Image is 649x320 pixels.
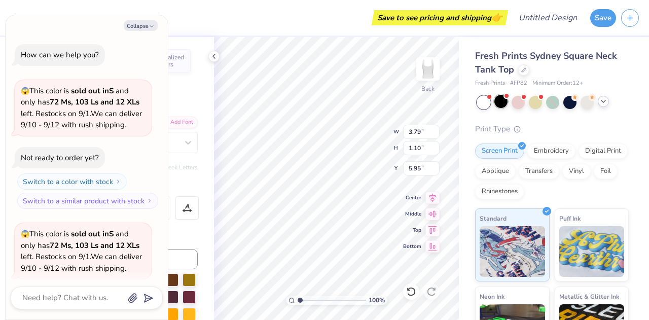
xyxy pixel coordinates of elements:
span: Neon Ink [480,291,504,302]
div: Not ready to order yet? [21,153,99,163]
div: Back [421,84,435,93]
div: Digital Print [579,144,628,159]
strong: 72 Ms, 103 Ls and 12 XLs [50,97,139,107]
span: 😱 [21,86,29,96]
span: 100 % [369,296,385,305]
span: Middle [403,210,421,218]
span: Metallic & Glitter Ink [559,291,619,302]
div: Add Font [158,117,198,128]
button: Collapse [124,20,158,31]
img: Back [418,59,438,79]
div: Applique [475,164,516,179]
strong: sold out in S [71,86,114,96]
div: Transfers [519,164,559,179]
div: Rhinestones [475,184,524,199]
span: This color is and only has left . Restocks on 9/1. We can deliver 9/10 - 9/12 with rush shipping. [21,86,142,130]
img: Puff Ink [559,226,625,277]
span: Minimum Order: 12 + [532,79,583,88]
span: 👉 [491,11,502,23]
strong: 72 Ms, 103 Ls and 12 XLs [50,240,139,251]
div: Print Type [475,123,629,135]
button: Switch to a color with stock [17,173,127,190]
input: Untitled Design [511,8,585,28]
span: This color is and only has left . Restocks on 9/1. We can deliver 9/10 - 9/12 with rush shipping. [21,229,142,273]
span: Center [403,194,421,201]
img: Standard [480,226,545,277]
div: Save to see pricing and shipping [374,10,506,25]
span: Puff Ink [559,213,581,224]
div: How can we help you? [21,50,99,60]
div: Screen Print [475,144,524,159]
strong: sold out in S [71,229,114,239]
span: Bottom [403,243,421,250]
div: Foil [594,164,618,179]
button: Save [590,9,616,27]
div: Embroidery [527,144,575,159]
span: # FP82 [510,79,527,88]
span: Standard [480,213,507,224]
span: 😱 [21,229,29,239]
img: Switch to a color with stock [115,179,121,185]
span: Top [403,227,421,234]
span: Fresh Prints [475,79,505,88]
img: Switch to a similar product with stock [147,198,153,204]
span: Fresh Prints Sydney Square Neck Tank Top [475,50,617,76]
button: Switch to a similar product with stock [17,193,158,209]
div: Vinyl [562,164,591,179]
